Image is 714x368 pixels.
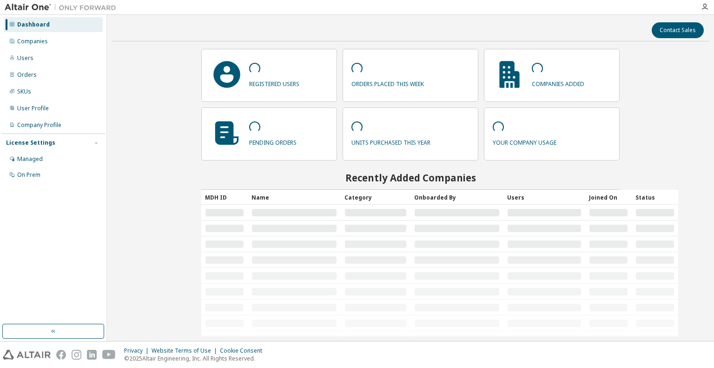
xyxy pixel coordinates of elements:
[152,347,220,355] div: Website Terms of Use
[17,155,43,163] div: Managed
[351,77,424,88] p: orders placed this week
[17,54,33,62] div: Users
[532,77,584,88] p: companies added
[17,71,37,79] div: Orders
[17,21,50,28] div: Dashboard
[652,22,704,38] button: Contact Sales
[56,350,66,360] img: facebook.svg
[17,88,31,95] div: SKUs
[17,171,40,179] div: On Prem
[205,190,244,205] div: MDH ID
[507,190,582,205] div: Users
[414,190,500,205] div: Onboarded By
[493,136,556,147] p: your company usage
[220,347,268,355] div: Cookie Consent
[351,136,430,147] p: units purchased this year
[589,190,628,205] div: Joined On
[6,139,55,147] div: License Settings
[17,121,61,129] div: Company Profile
[17,38,48,45] div: Companies
[124,347,152,355] div: Privacy
[344,190,407,205] div: Category
[72,350,81,360] img: instagram.svg
[3,350,51,360] img: altair_logo.svg
[87,350,97,360] img: linkedin.svg
[5,3,121,12] img: Altair One
[249,136,297,147] p: pending orders
[251,190,337,205] div: Name
[201,172,620,184] h2: Recently Added Companies
[17,105,49,112] div: User Profile
[249,77,299,88] p: registered users
[635,190,674,205] div: Status
[124,355,268,362] p: © 2025 Altair Engineering, Inc. All Rights Reserved.
[102,350,116,360] img: youtube.svg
